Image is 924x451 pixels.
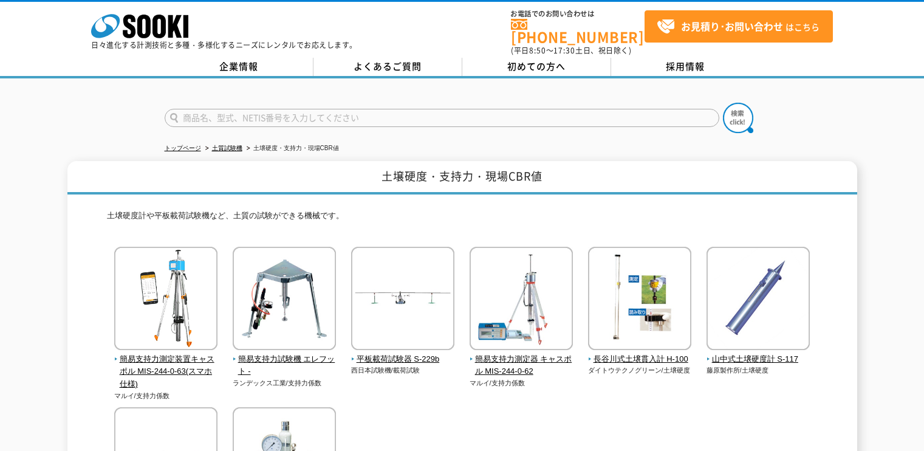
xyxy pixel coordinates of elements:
p: 日々進化する計測技術と多種・多様化するニーズにレンタルでお応えします。 [91,41,357,49]
a: 簡易支持力試験機 エレフット - [233,342,337,378]
span: 17:30 [553,45,575,56]
a: よくあるご質問 [313,58,462,76]
span: 簡易支持力測定装置キャスポル MIS-244-0-63(スマホ仕様) [114,353,218,391]
img: 平板載荷試験器 S-229b [351,247,454,353]
a: 採用情報 [611,58,760,76]
img: 長谷川式土壌貫入計 H-100 [588,247,691,353]
span: 8:50 [529,45,546,56]
img: 山中式土壌硬度計 S-117 [707,247,810,353]
li: 土壌硬度・支持力・現場CBR値 [244,142,339,155]
span: 簡易支持力試験機 エレフット - [233,353,337,379]
span: はこちら [657,18,820,36]
p: ランデックス工業/支持力係数 [233,378,337,388]
img: 簡易支持力測定器 キャスポル MIS-244-0-62 [470,247,573,353]
p: 藤原製作所/土壌硬度 [707,365,810,376]
span: 山中式土壌硬度計 S-117 [707,353,810,366]
p: 西日本試験機/載荷試験 [351,365,455,376]
span: 簡易支持力測定器 キャスポル MIS-244-0-62 [470,353,573,379]
a: 簡易支持力測定器 キャスポル MIS-244-0-62 [470,342,573,378]
img: 簡易支持力測定装置キャスポル MIS-244-0-63(スマホ仕様) [114,247,217,353]
a: [PHONE_NUMBER] [511,19,645,44]
a: 土質試験機 [212,145,242,151]
p: マルイ/支持力係数 [470,378,573,388]
span: 初めての方へ [507,60,566,73]
span: 長谷川式土壌貫入計 H-100 [588,353,692,366]
strong: お見積り･お問い合わせ [681,19,783,33]
p: 土壌硬度計や平板載荷試験機など、土質の試験ができる機械です。 [107,210,818,229]
a: 初めての方へ [462,58,611,76]
h1: 土壌硬度・支持力・現場CBR値 [67,161,857,195]
span: 平板載荷試験器 S-229b [351,353,455,366]
p: ダイトウテクノグリーン/土壌硬度 [588,365,692,376]
a: 平板載荷試験器 S-229b [351,342,455,366]
img: 簡易支持力試験機 エレフット - [233,247,336,353]
a: お見積り･お問い合わせはこちら [645,10,833,43]
a: 長谷川式土壌貫入計 H-100 [588,342,692,366]
span: お電話でのお問い合わせは [511,10,645,18]
img: btn_search.png [723,103,753,133]
a: 簡易支持力測定装置キャスポル MIS-244-0-63(スマホ仕様) [114,342,218,391]
input: 商品名、型式、NETIS番号を入力してください [165,109,719,127]
span: (平日 ～ 土日、祝日除く) [511,45,631,56]
a: 山中式土壌硬度計 S-117 [707,342,810,366]
a: 企業情報 [165,58,313,76]
a: トップページ [165,145,201,151]
p: マルイ/支持力係数 [114,391,218,401]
